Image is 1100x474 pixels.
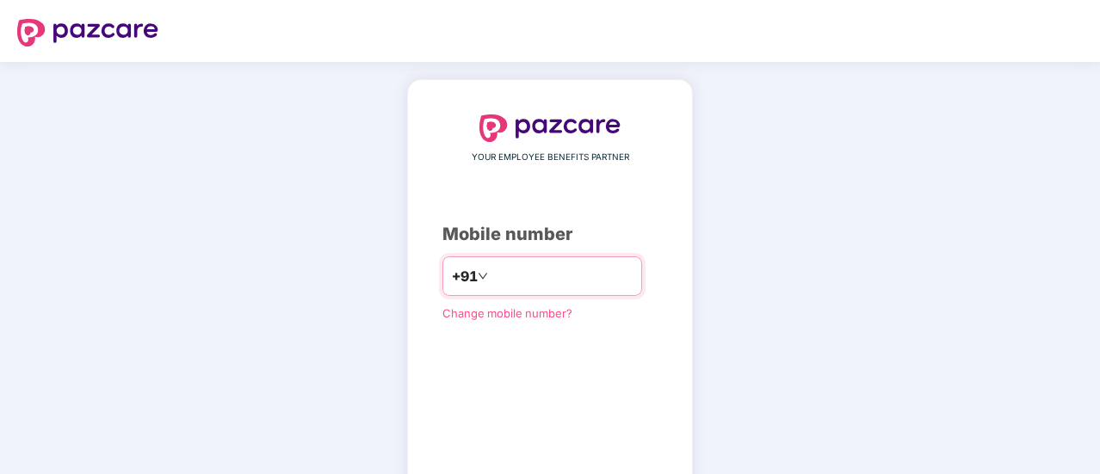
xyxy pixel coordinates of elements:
a: Change mobile number? [442,306,572,320]
span: down [478,271,488,281]
img: logo [17,19,158,46]
span: +91 [452,266,478,287]
div: Mobile number [442,221,658,248]
img: logo [479,114,621,142]
span: YOUR EMPLOYEE BENEFITS PARTNER [472,151,629,164]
